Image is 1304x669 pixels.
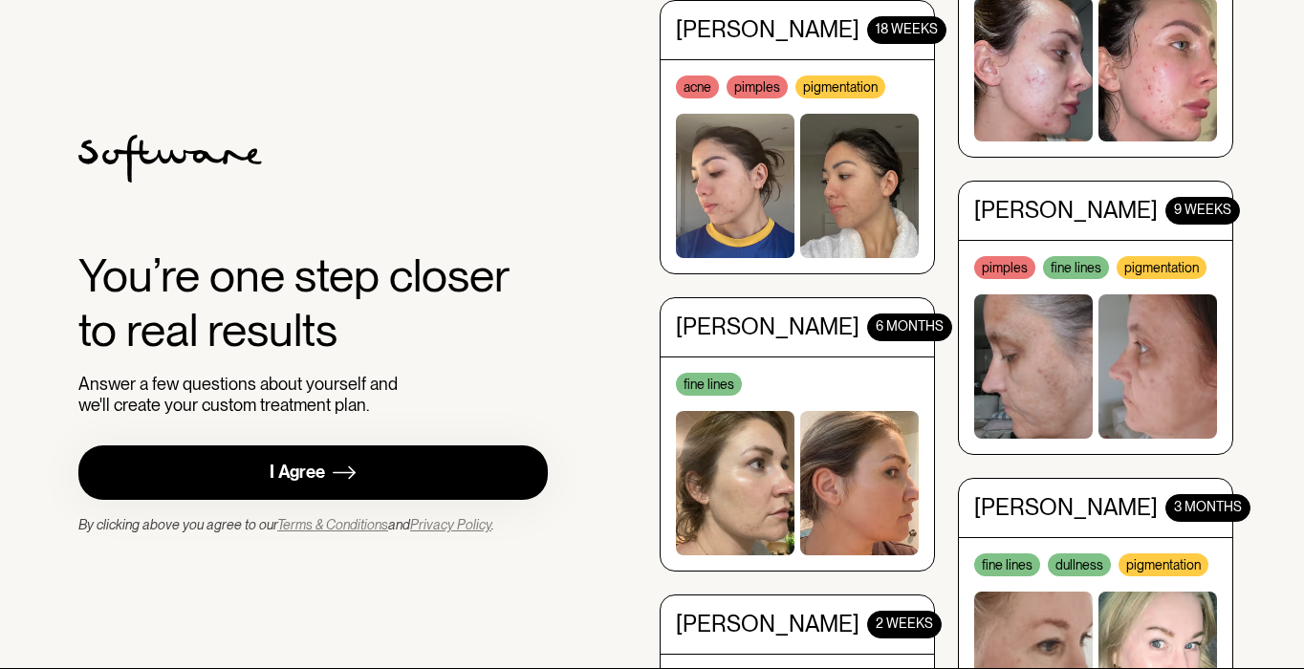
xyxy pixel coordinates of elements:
[676,3,859,31] div: [PERSON_NAME]
[78,445,548,500] a: I Agree
[676,597,859,625] div: [PERSON_NAME]
[974,481,1158,508] div: [PERSON_NAME]
[1048,540,1111,563] div: dullness
[78,248,548,358] div: You’re one step closer to real results
[974,540,1040,563] div: fine lines
[676,359,742,382] div: fine lines
[867,3,946,31] div: 18 WEEKS
[1165,183,1240,211] div: 9 WEEKS
[974,183,1158,211] div: [PERSON_NAME]
[1119,540,1208,563] div: pigmentation
[676,300,859,328] div: [PERSON_NAME]
[410,517,491,532] a: Privacy Policy
[676,61,719,84] div: acne
[867,597,942,625] div: 2 WEEKS
[867,300,952,328] div: 6 months
[270,462,325,484] div: I Agree
[974,243,1035,266] div: pimples
[78,515,494,534] div: By clicking above you agree to our and .
[1043,243,1109,266] div: fine lines
[78,374,406,415] div: Answer a few questions about yourself and we'll create your custom treatment plan.
[1117,243,1206,266] div: pigmentation
[277,517,388,532] a: Terms & Conditions
[795,61,885,84] div: pigmentation
[1165,481,1250,508] div: 3 MONTHS
[727,61,788,84] div: pimples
